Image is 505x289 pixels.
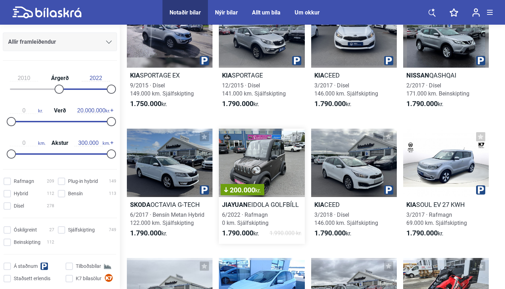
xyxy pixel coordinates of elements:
[314,201,324,208] b: Kia
[49,75,70,81] span: Árgerð
[384,185,393,195] img: parking.png
[127,129,213,244] a: SkodaOCTAVIA G-TECH6/2017 · Bensín Metan Hybrid122.000 km. Sjálfskipting1.790.000kr.
[224,186,261,193] span: 200.000
[406,82,469,97] span: 2/2017 · Dísel 171.000 km. Beinskipting
[314,229,346,237] b: 1.790.000
[14,202,24,210] span: Dísel
[270,229,302,238] span: 1.990.000 kr.
[52,108,68,113] span: Verð
[130,229,161,237] b: 1.790.000
[200,185,209,195] img: parking.png
[47,178,54,185] span: 209
[14,178,34,185] span: Rafmagn
[14,226,37,234] span: Óskilgreint
[127,71,213,79] h2: SPORTAGE EX
[77,107,110,114] span: kr.
[49,226,54,234] span: 27
[130,82,194,97] span: 9/2015 · Dísel 149.000 km. Sjálfskipting
[68,226,95,234] span: Sjálfskipting
[314,72,324,79] b: Kia
[130,201,150,208] b: Skoda
[68,178,98,185] span: Plug-in hybrid
[222,201,248,208] b: JIAYUAN
[403,129,489,244] a: KiaSOUL EV 27 KWH3/2017 · Rafmagn69.000 km. Sjálfskipting1.790.000kr.
[47,239,54,246] span: 112
[222,229,259,238] span: kr.
[295,9,320,16] a: Um okkur
[68,190,83,197] span: Bensín
[314,99,346,108] b: 1.790.000
[406,211,467,226] span: 3/2017 · Rafmagn 69.000 km. Sjálfskipting
[406,99,438,108] b: 1.790.000
[127,201,213,209] h2: OCTAVIA G-TECH
[50,140,70,146] span: Akstur
[130,229,167,238] span: kr.
[14,190,28,197] span: Hybrid
[74,140,110,146] span: km.
[170,9,201,16] a: Notaðir bílar
[252,9,281,16] a: Allt um bíla
[47,190,54,197] span: 112
[222,99,253,108] b: 1.790.000
[222,82,286,97] span: 12/2015 · Dísel 141.000 km. Sjálfskipting
[476,185,485,195] img: parking.png
[130,211,204,226] span: 6/2017 · Bensín Metan Hybrid 122.000 km. Sjálfskipting
[406,229,438,237] b: 1.790.000
[130,99,161,108] b: 1.750.000
[476,56,485,65] img: parking.png
[14,239,41,246] span: Beinskipting
[8,37,56,47] span: Allir framleiðendur
[47,202,54,210] span: 278
[311,129,397,244] a: KiaCEED3/2018 · Dísel146.000 km. Sjálfskipting1.790.000kr.
[406,201,416,208] b: Kia
[384,56,393,65] img: parking.png
[130,100,167,108] span: kr.
[222,72,232,79] b: Kia
[314,82,378,97] span: 3/2017 · Dísel 146.000 km. Sjálfskipting
[222,229,253,237] b: 1.790.000
[215,9,238,16] a: Nýir bílar
[255,187,261,194] span: kr.
[314,229,351,238] span: kr.
[292,56,301,65] img: parking.png
[219,201,304,209] h2: EIDOLA GOLFBÍLL
[219,129,304,244] a: 200.000kr.JIAYUANEIDOLA GOLFBÍLL6/2022 · Rafmagn0 km. Sjálfskipting1.790.000kr.1.990.000 kr.
[403,71,489,79] h2: QASHQAI
[222,100,259,108] span: kr.
[10,140,45,146] span: km.
[314,211,378,226] span: 3/2018 · Dísel 146.000 km. Sjálfskipting
[314,100,351,108] span: kr.
[109,226,116,234] span: 749
[222,211,269,226] span: 6/2022 · Rafmagn 0 km. Sjálfskipting
[14,263,38,270] span: Á staðnum
[403,201,489,209] h2: SOUL EV 27 KWH
[406,229,443,238] span: kr.
[406,100,443,108] span: kr.
[311,71,397,79] h2: CEED
[10,107,43,114] span: kr.
[130,72,140,79] b: Kia
[14,275,50,282] span: Staðsett erlendis
[311,201,397,209] h2: CEED
[200,56,209,65] img: parking.png
[472,8,480,17] img: user-login.svg
[109,178,116,185] span: 149
[109,190,116,197] span: 113
[406,72,429,79] b: Nissan
[76,275,101,282] span: K7 bílasölur
[219,71,304,79] h2: SPORTAGE
[76,263,101,270] span: Tilboðsbílar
